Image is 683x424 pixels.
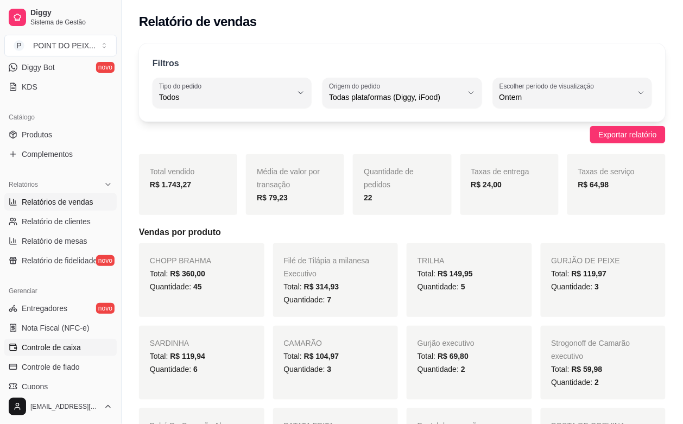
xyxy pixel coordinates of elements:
a: DiggySistema de Gestão [4,4,117,30]
span: Exportar relatório [599,129,657,141]
span: Relatório de mesas [22,236,87,246]
a: Controle de caixa [4,339,117,356]
span: R$ 314,93 [304,282,339,291]
span: [EMAIL_ADDRESS][DOMAIN_NAME] [30,402,99,411]
a: Relatório de clientes [4,213,117,230]
span: Total: [418,269,473,278]
strong: R$ 64,98 [578,180,609,189]
span: GURJÃO DE PEIXE [552,256,621,265]
span: R$ 104,97 [304,352,339,360]
span: 5 [461,282,465,291]
span: 6 [193,365,198,374]
span: Quantidade: [418,365,465,374]
span: CAMARÃO [284,339,322,347]
strong: R$ 24,00 [471,180,502,189]
div: Gerenciar [4,282,117,300]
button: Escolher período de visualizaçãoOntem [493,78,652,108]
span: Total: [552,365,603,374]
span: Quantidade: [552,378,599,387]
label: Origem do pedido [329,81,384,91]
span: 2 [595,378,599,387]
h2: Relatório de vendas [139,13,257,30]
a: Cupons [4,378,117,395]
span: Total: [284,352,339,360]
label: Tipo do pedido [159,81,205,91]
strong: R$ 1.743,27 [150,180,191,189]
a: KDS [4,78,117,96]
span: Quantidade de pedidos [364,167,414,189]
span: R$ 360,00 [170,269,205,278]
span: Complementos [22,149,73,160]
span: Nota Fiscal (NFC-e) [22,322,89,333]
span: Todas plataformas (Diggy, iFood) [329,92,462,103]
span: Relatório de fidelidade [22,255,97,266]
span: Total: [284,282,339,291]
span: Diggy Bot [22,62,55,73]
span: Taxas de entrega [471,167,529,176]
label: Escolher período de visualização [499,81,598,91]
span: Produtos [22,129,52,140]
span: Total vendido [150,167,195,176]
a: Complementos [4,145,117,163]
span: Quantidade: [284,295,332,304]
span: Quantidade: [418,282,465,291]
span: R$ 149,95 [438,269,473,278]
span: R$ 119,97 [572,269,607,278]
span: Gurjão executivo [418,339,475,347]
span: TRILHA [418,256,445,265]
span: Relatórios de vendas [22,197,93,207]
span: Média de valor por transação [257,167,320,189]
span: P [14,40,24,51]
button: Tipo do pedidoTodos [153,78,312,108]
span: Quantidade: [552,282,599,291]
span: Quantidade: [150,282,202,291]
span: Quantidade: [284,365,332,374]
strong: R$ 79,23 [257,193,288,202]
span: Total: [150,269,205,278]
span: Strogonoff de Camarão executivo [552,339,630,360]
span: Taxas de serviço [578,167,635,176]
p: Filtros [153,57,179,70]
a: Relatórios de vendas [4,193,117,211]
span: Total: [418,352,469,360]
span: Total: [552,269,607,278]
a: Diggy Botnovo [4,59,117,76]
span: Relatório de clientes [22,216,91,227]
strong: 22 [364,193,372,202]
h5: Vendas por produto [139,226,666,239]
a: Relatório de mesas [4,232,117,250]
a: Relatório de fidelidadenovo [4,252,117,269]
span: 3 [595,282,599,291]
div: POINT DO PEIX ... [33,40,96,51]
span: Quantidade: [150,365,198,374]
span: Diggy [30,8,112,18]
span: Controle de fiado [22,362,80,372]
div: Catálogo [4,109,117,126]
span: Total: [150,352,205,360]
span: Sistema de Gestão [30,18,112,27]
span: Todos [159,92,292,103]
span: R$ 59,98 [572,365,603,374]
a: Produtos [4,126,117,143]
button: Exportar relatório [590,126,666,143]
a: Nota Fiscal (NFC-e) [4,319,117,337]
span: 7 [327,295,332,304]
span: R$ 119,94 [170,352,205,360]
span: Relatórios [9,180,38,189]
span: Cupons [22,381,48,392]
a: Entregadoresnovo [4,300,117,317]
span: R$ 69,80 [438,352,469,360]
span: SARDINHA [150,339,189,347]
button: Origem do pedidoTodas plataformas (Diggy, iFood) [322,78,482,108]
span: 45 [193,282,202,291]
span: Entregadores [22,303,67,314]
span: Controle de caixa [22,342,81,353]
button: [EMAIL_ADDRESS][DOMAIN_NAME] [4,394,117,420]
span: Ontem [499,92,633,103]
a: Controle de fiado [4,358,117,376]
span: KDS [22,81,37,92]
span: 2 [461,365,465,374]
span: 3 [327,365,332,374]
span: Filé de Tilápia a milanesa Executivo [284,256,370,278]
button: Select a team [4,35,117,56]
